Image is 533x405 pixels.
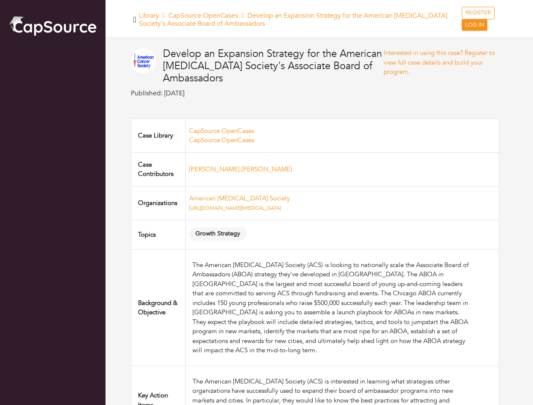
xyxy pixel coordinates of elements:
[189,165,292,173] a: [PERSON_NAME].[PERSON_NAME]
[131,186,186,220] td: Organizations
[192,317,471,355] div: They expect the playbook will include detailed strategies, tactics, and tools to jumpstart the AB...
[131,220,186,249] td: Topics
[462,19,487,31] a: LOG IN
[168,11,238,20] a: CapSource OpenCases
[8,15,97,37] img: cap_logo.png
[189,127,254,135] a: CapSource OpenCases
[189,136,254,144] a: CapSource OpenCases
[189,205,281,211] a: [URL][DOMAIN_NAME][MEDICAL_DATA]
[189,227,247,240] span: Growth Strategy
[139,12,462,28] h5: Library Develop an Expansion Strategy for the American [MEDICAL_DATA] Society's Associate Board o...
[189,194,290,202] a: American [MEDICAL_DATA] Society
[131,88,384,98] p: Published: [DATE]
[131,249,186,366] td: Background & Objective
[192,260,471,317] div: The American [MEDICAL_DATA] Society (ACS) is looking to nationally scale the Associate Board of A...
[131,48,156,73] img: ACS.png
[163,48,384,84] h4: Develop an Expansion Strategy for the American [MEDICAL_DATA] Society's Associate Board of Ambass...
[131,119,186,152] td: Case Library
[384,49,495,76] a: Interested in using this case? Register to view full case details and build your program.
[462,7,495,19] a: REGISTER
[131,152,186,186] td: Case Contributors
